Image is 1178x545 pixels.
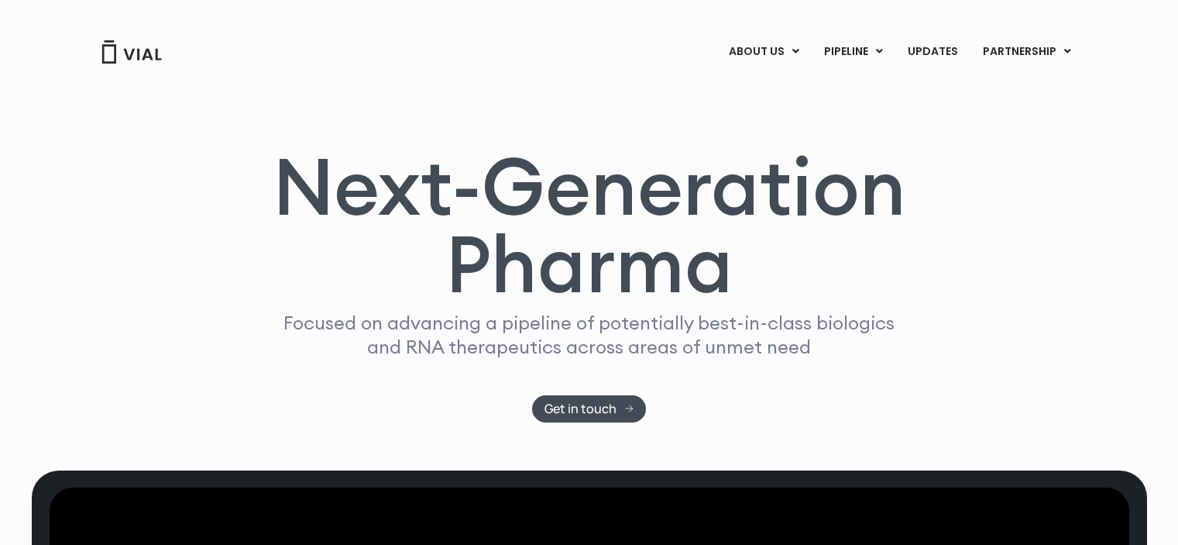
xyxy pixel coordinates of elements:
a: PARTNERSHIPMenu Toggle [970,39,1084,65]
a: UPDATES [895,39,970,65]
a: PIPELINEMenu Toggle [812,39,895,65]
img: Vial Logo [101,40,163,64]
a: Get in touch [532,395,646,423]
h1: Next-Generation Pharma [254,147,925,304]
p: Focused on advancing a pipeline of potentially best-in-class biologics and RNA therapeutics acros... [277,311,902,359]
a: ABOUT USMenu Toggle [716,39,811,65]
span: Get in touch [544,403,616,415]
